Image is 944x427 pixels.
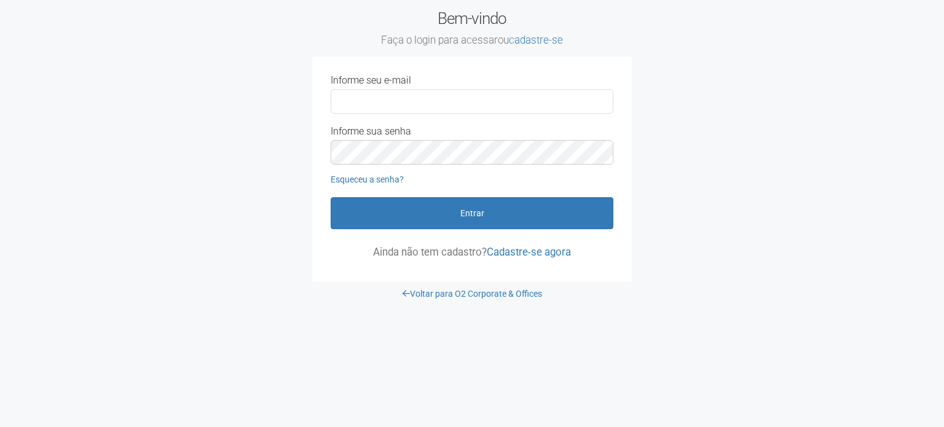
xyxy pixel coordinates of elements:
h2: Bem-vindo [312,9,632,47]
a: Voltar para O2 Corporate & Offices [403,289,542,299]
small: Faça o login para acessar [312,34,632,47]
span: ou [498,34,563,46]
label: Informe sua senha [331,126,411,137]
a: Cadastre-se agora [487,246,571,258]
a: Esqueceu a senha? [331,174,404,184]
p: Ainda não tem cadastro? [331,246,613,257]
a: cadastre-se [509,34,563,46]
label: Informe seu e-mail [331,75,411,86]
button: Entrar [331,197,613,229]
